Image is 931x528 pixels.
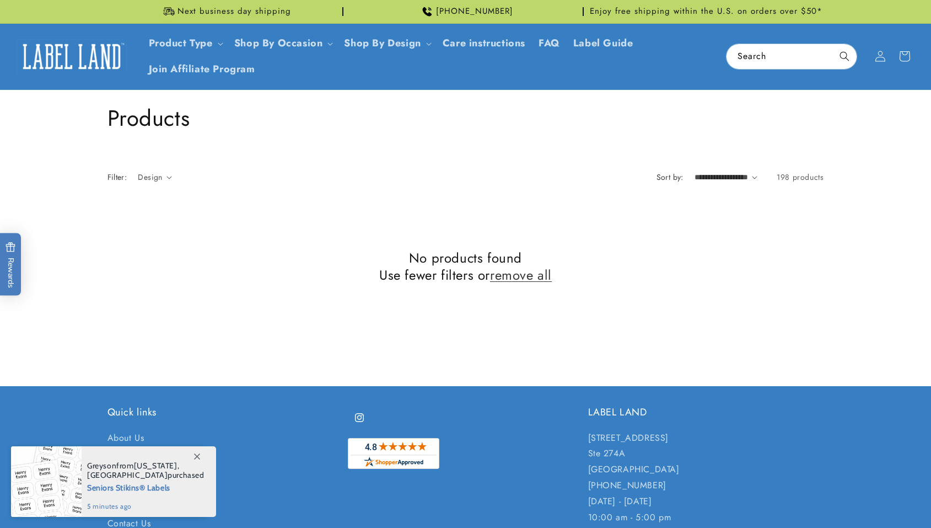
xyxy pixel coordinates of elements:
[588,406,824,419] h2: LABEL LAND
[443,37,525,50] span: Care instructions
[87,461,205,480] span: from , purchased
[821,481,920,517] iframe: Gorgias live chat messenger
[107,430,144,449] a: About Us
[656,172,684,183] label: Sort by:
[832,44,857,68] button: Search
[13,35,131,78] a: Label Land
[87,470,168,480] span: [GEOGRAPHIC_DATA]
[344,36,421,50] a: Shop By Design
[149,63,255,76] span: Join Affiliate Program
[567,30,640,56] a: Label Guide
[234,37,323,50] span: Shop By Occasion
[539,37,560,50] span: FAQ
[228,30,338,56] summary: Shop By Occasion
[107,172,127,183] h2: Filter:
[590,6,822,17] span: Enjoy free shipping within the U.S. on orders over $50*
[573,37,633,50] span: Label Guide
[490,266,552,284] a: remove all
[777,172,824,183] span: 198 products
[436,30,532,56] a: Care instructions
[177,6,291,17] span: Next business day shipping
[107,249,824,284] h2: No products found Use fewer filters or
[138,172,172,183] summary: Design (0 selected)
[17,39,127,73] img: Label Land
[87,461,116,471] span: Greyson
[588,430,824,526] p: [STREET_ADDRESS] Ste 274A [GEOGRAPHIC_DATA] [PHONE_NUMBER] [DATE] - [DATE] 10:00 am - 5:00 pm
[348,438,439,469] img: Customer Reviews
[142,30,228,56] summary: Product Type
[337,30,435,56] summary: Shop By Design
[107,104,824,132] h1: Products
[142,56,262,82] a: Join Affiliate Program
[107,406,343,419] h2: Quick links
[436,6,513,17] span: [PHONE_NUMBER]
[6,242,16,287] span: Rewards
[134,461,177,471] span: [US_STATE]
[138,172,162,183] span: Design
[532,30,567,56] a: FAQ
[149,36,213,50] a: Product Type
